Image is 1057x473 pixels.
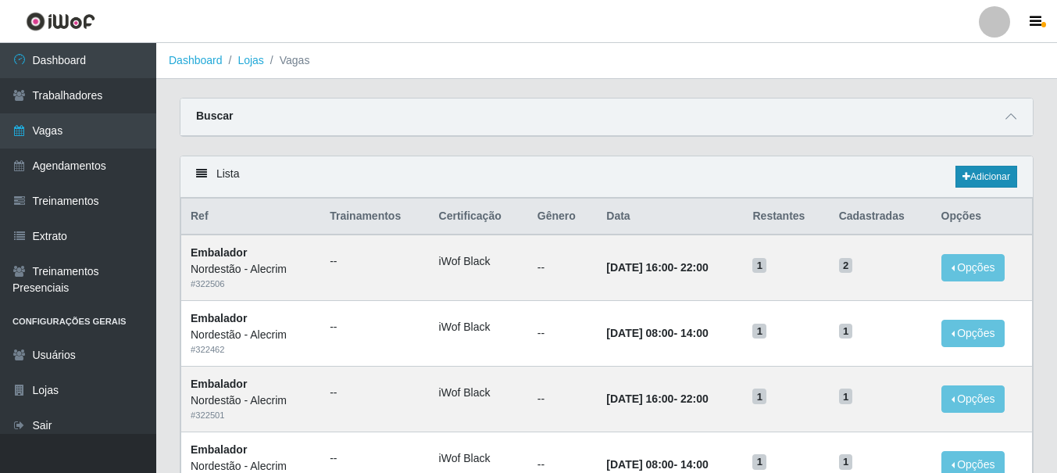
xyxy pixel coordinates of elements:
[180,156,1033,198] div: Lista
[752,324,766,339] span: 1
[941,254,1005,281] button: Opções
[191,378,247,390] strong: Embalador
[839,324,853,339] span: 1
[680,392,709,405] time: 22:00
[941,385,1005,413] button: Opções
[191,278,311,291] div: # 322506
[839,454,853,470] span: 1
[606,458,673,471] time: [DATE] 08:00
[191,409,311,422] div: # 322501
[191,312,247,324] strong: Embalador
[330,385,420,401] ul: --
[830,199,932,235] th: Cadastradas
[743,199,829,235] th: Restantes
[181,199,321,235] th: Ref
[528,235,597,300] td: --
[606,392,708,405] strong: -
[752,454,766,470] span: 1
[839,258,853,274] span: 2
[528,199,597,235] th: Gênero
[606,458,708,471] strong: -
[955,166,1017,188] a: Adicionar
[606,327,708,339] strong: -
[932,199,1033,235] th: Opções
[606,261,708,274] strong: -
[597,199,743,235] th: Data
[439,253,519,270] li: iWof Black
[680,458,709,471] time: 14:00
[752,389,766,404] span: 1
[439,319,519,335] li: iWof Black
[191,392,311,409] div: Nordestão - Alecrim
[330,319,420,335] ul: --
[26,12,95,31] img: CoreUI Logo
[839,389,853,404] span: 1
[430,199,528,235] th: Certificação
[606,261,673,274] time: [DATE] 16:00
[191,261,311,278] div: Nordestão - Alecrim
[680,261,709,274] time: 22:00
[196,109,233,122] strong: Buscar
[191,443,247,456] strong: Embalador
[680,327,709,339] time: 14:00
[528,301,597,367] td: --
[606,392,673,405] time: [DATE] 16:00
[237,54,263,66] a: Lojas
[752,258,766,274] span: 1
[439,450,519,467] li: iWof Black
[320,199,429,235] th: Trainamentos
[941,320,1005,347] button: Opções
[191,327,311,343] div: Nordestão - Alecrim
[156,43,1057,79] nav: breadcrumb
[330,253,420,270] ul: --
[169,54,223,66] a: Dashboard
[191,343,311,357] div: # 322462
[606,327,673,339] time: [DATE] 08:00
[528,366,597,432] td: --
[439,385,519,401] li: iWof Black
[330,450,420,467] ul: --
[264,52,310,69] li: Vagas
[191,246,247,259] strong: Embalador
